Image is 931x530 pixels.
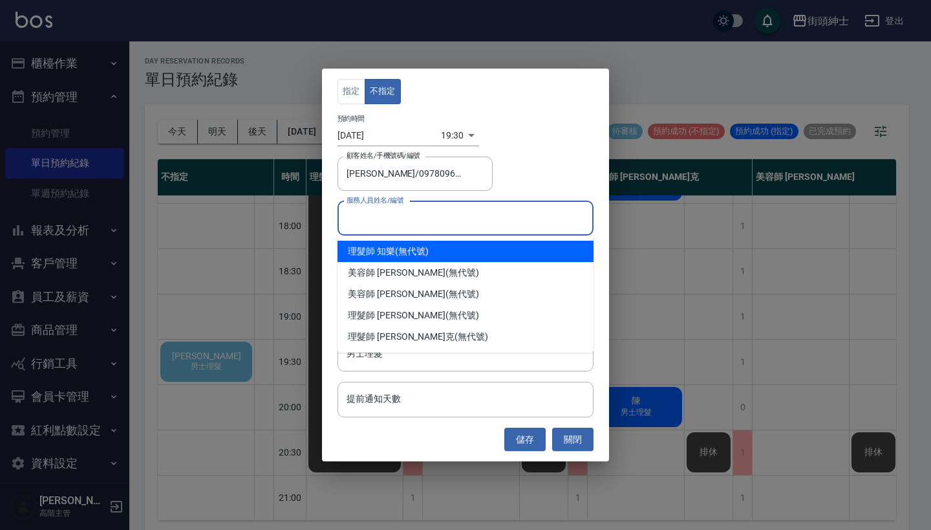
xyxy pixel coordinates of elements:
[348,330,455,344] span: 理髮師 [PERSON_NAME]克
[348,245,395,258] span: 理髮師 知樂
[337,305,594,326] div: (無代號)
[347,195,403,205] label: 服務人員姓名/編號
[347,151,420,160] label: 顧客姓名/手機號碼/編號
[348,309,445,322] span: 理髮師 [PERSON_NAME]
[337,326,594,348] div: (無代號)
[337,283,594,305] div: (無代號)
[337,241,594,262] div: (無代號)
[441,125,464,146] div: 19:30
[365,79,401,104] button: 不指定
[337,125,441,146] input: Choose date, selected date is 2025-09-22
[337,79,365,104] button: 指定
[337,113,365,123] label: 預約時間
[504,428,546,452] button: 儲存
[348,287,445,301] span: 美容師 [PERSON_NAME]
[552,428,594,452] button: 關閉
[337,262,594,283] div: (無代號)
[348,266,445,280] span: 美容師 [PERSON_NAME]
